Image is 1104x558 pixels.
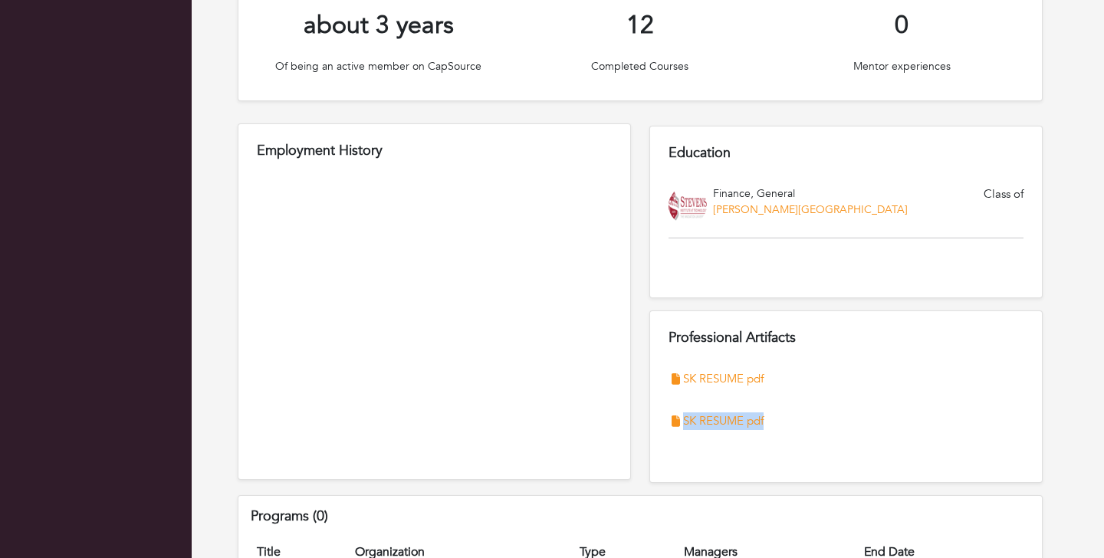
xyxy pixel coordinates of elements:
p: Finance, General [713,185,908,202]
h5: 12 [518,11,761,40]
h5: Education [669,145,1024,162]
p: Of being an active member on CapSource [257,58,500,74]
h5: Employment History [257,143,612,159]
h5: Professional Artifacts [669,330,1024,346]
h4: Programs (0) [251,508,1030,525]
a: SK RESUME pdf [683,412,764,430]
h5: about 3 years [257,11,500,40]
p: Completed Courses [518,58,761,74]
span: Class of [984,185,1024,225]
p: Mentor experiences [780,58,1024,74]
a: SK RESUME pdf [683,370,764,388]
h5: 0 [780,11,1024,40]
img: Stevens-Institute-of-Technology_Logo.png [669,186,707,225]
a: [PERSON_NAME][GEOGRAPHIC_DATA] [713,202,908,217]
